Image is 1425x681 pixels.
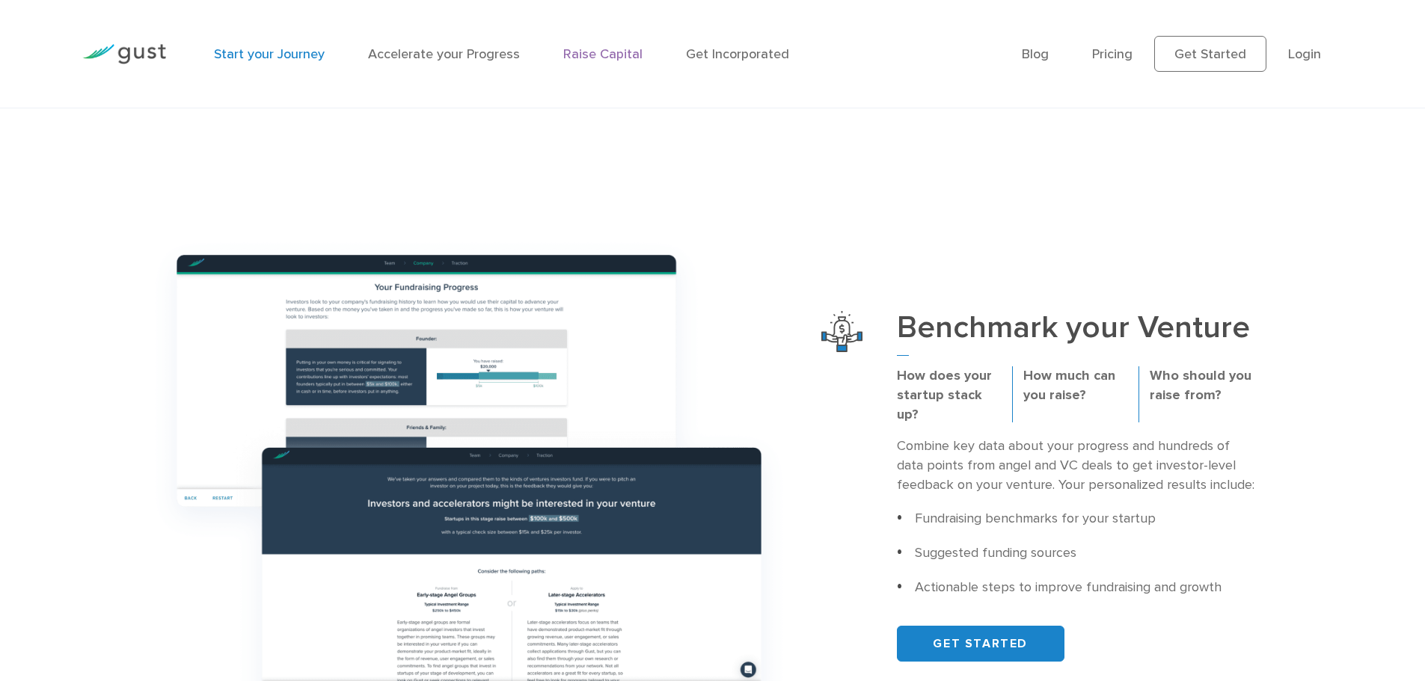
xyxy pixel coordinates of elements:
p: How much can you raise? [1023,366,1127,405]
p: Combine key data about your progress and hundreds of data points from angel and VC deals to get i... [897,437,1254,495]
img: Benchmark Your Venture [821,311,862,352]
a: Get Incorporated [686,46,789,62]
a: Accelerate your Progress [368,46,520,62]
li: Actionable steps to improve fundraising and growth [897,578,1254,597]
a: Get Started [1154,36,1266,72]
a: Login [1288,46,1321,62]
h3: Benchmark your Venture [897,311,1254,356]
a: Start your Journey [214,46,325,62]
a: Pricing [1092,46,1133,62]
img: Gust Logo [82,44,166,64]
a: Raise Capital [563,46,643,62]
a: GET STARTED [897,626,1064,662]
li: Suggested funding sources [897,543,1254,563]
p: Who should you raise from? [1150,366,1254,405]
p: How does your startup stack up? [897,366,1001,425]
a: Blog [1022,46,1049,62]
li: Fundraising benchmarks for your startup [897,509,1254,529]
